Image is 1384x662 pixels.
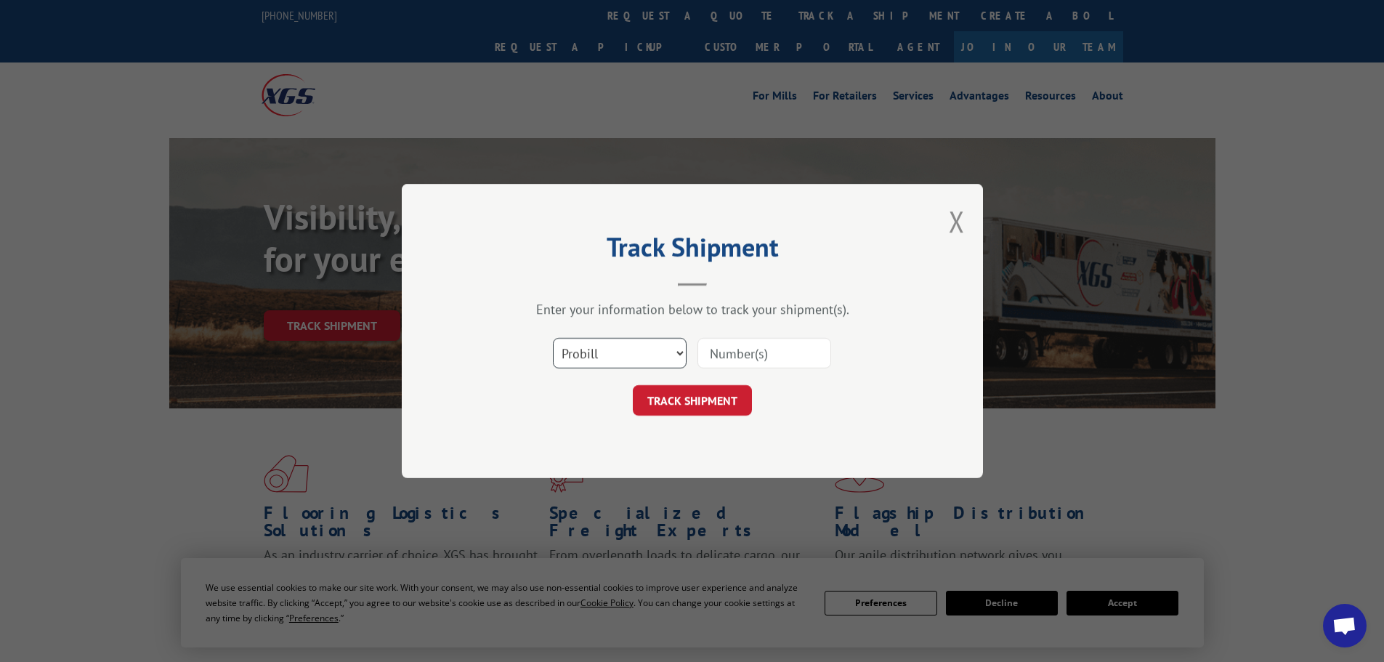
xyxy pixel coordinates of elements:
[633,385,752,416] button: TRACK SHIPMENT
[949,202,965,241] button: Close modal
[1323,604,1367,647] div: Open chat
[474,237,910,265] h2: Track Shipment
[697,338,831,368] input: Number(s)
[474,301,910,318] div: Enter your information below to track your shipment(s).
